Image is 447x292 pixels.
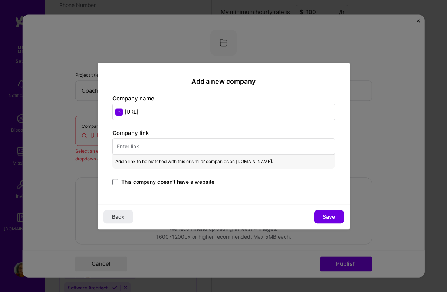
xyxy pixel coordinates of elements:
[112,213,124,220] span: Back
[112,129,149,136] label: Company link
[103,210,133,223] button: Back
[112,104,335,120] input: Enter name
[112,95,154,102] label: Company name
[121,178,214,186] span: This company doesn't have a website
[112,77,335,86] h2: Add a new company
[323,213,335,220] span: Save
[112,138,335,155] input: Enter link
[314,210,344,223] button: Save
[115,157,273,166] span: Add a link to be matched with this or similar companies on [DOMAIN_NAME].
